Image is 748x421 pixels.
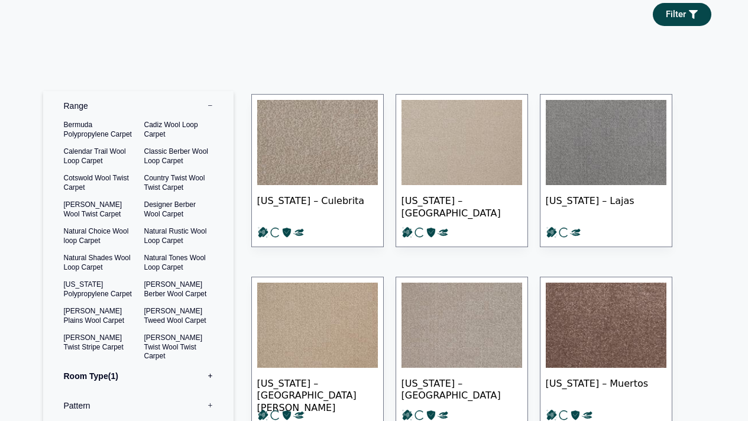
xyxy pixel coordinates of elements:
a: [US_STATE] – Lajas [540,94,672,247]
span: [US_STATE] – [GEOGRAPHIC_DATA] [401,368,522,409]
a: [US_STATE] – [GEOGRAPHIC_DATA] [396,94,528,247]
span: [US_STATE] – Culebrita [257,185,378,226]
span: [US_STATE] – [GEOGRAPHIC_DATA] [401,185,522,226]
a: [US_STATE] – Culebrita [251,94,384,247]
span: [US_STATE] – Lajas [546,185,666,226]
a: Filter [653,3,711,26]
span: Filter [666,10,686,19]
label: Pattern [52,391,225,420]
span: 1 [108,371,118,381]
label: Room Type [52,361,225,391]
span: [US_STATE] – Muertos [546,368,666,409]
label: Range [52,91,225,121]
span: [US_STATE] – [GEOGRAPHIC_DATA][PERSON_NAME] [257,368,378,409]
